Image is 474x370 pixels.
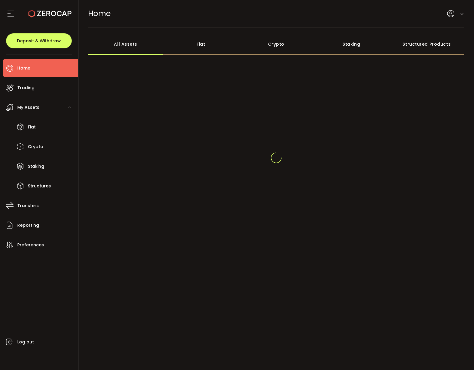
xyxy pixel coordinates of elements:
div: Structured Products [389,34,465,55]
span: Crypto [28,142,43,151]
span: Reporting [17,221,39,230]
span: Preferences [17,241,44,249]
div: Staking [314,34,389,55]
div: All Assets [88,34,164,55]
button: Deposit & Withdraw [6,33,72,48]
span: Staking [28,162,44,171]
span: Fiat [28,123,36,131]
span: Home [88,8,111,19]
span: Home [17,64,30,73]
div: Crypto [239,34,314,55]
span: My Assets [17,103,39,112]
div: Fiat [163,34,239,55]
span: Log out [17,338,34,346]
span: Trading [17,83,35,92]
span: Transfers [17,201,39,210]
span: Deposit & Withdraw [17,39,61,43]
span: Structures [28,182,51,190]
